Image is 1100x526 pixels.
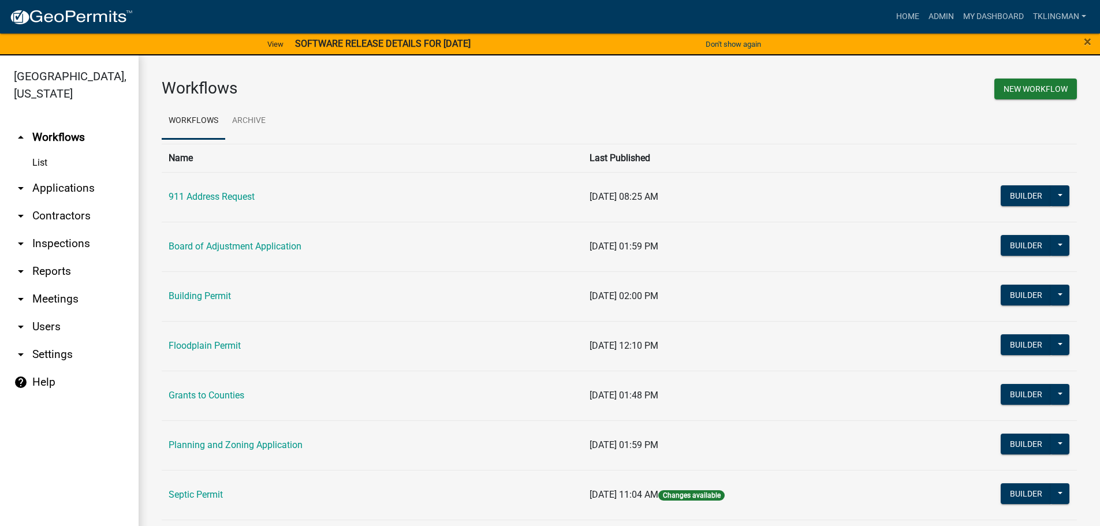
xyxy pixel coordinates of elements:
[162,103,225,140] a: Workflows
[169,390,244,401] a: Grants to Counties
[169,340,241,351] a: Floodplain Permit
[590,340,658,351] span: [DATE] 12:10 PM
[583,144,898,172] th: Last Published
[1084,33,1091,50] span: ×
[1001,185,1051,206] button: Builder
[1001,235,1051,256] button: Builder
[162,144,583,172] th: Name
[14,348,28,361] i: arrow_drop_down
[14,264,28,278] i: arrow_drop_down
[169,191,255,202] a: 911 Address Request
[14,375,28,389] i: help
[162,79,611,98] h3: Workflows
[225,103,273,140] a: Archive
[169,439,303,450] a: Planning and Zoning Application
[14,181,28,195] i: arrow_drop_down
[658,490,724,501] span: Changes available
[14,130,28,144] i: arrow_drop_up
[959,6,1028,28] a: My Dashboard
[14,292,28,306] i: arrow_drop_down
[263,35,288,54] a: View
[1001,334,1051,355] button: Builder
[590,290,658,301] span: [DATE] 02:00 PM
[1001,483,1051,504] button: Builder
[1001,434,1051,454] button: Builder
[1084,35,1091,49] button: Close
[169,489,223,500] a: Septic Permit
[924,6,959,28] a: Admin
[295,38,471,49] strong: SOFTWARE RELEASE DETAILS FOR [DATE]
[1028,6,1091,28] a: tklingman
[14,320,28,334] i: arrow_drop_down
[169,241,301,252] a: Board of Adjustment Application
[1001,384,1051,405] button: Builder
[1001,285,1051,305] button: Builder
[590,191,658,202] span: [DATE] 08:25 AM
[14,237,28,251] i: arrow_drop_down
[14,209,28,223] i: arrow_drop_down
[701,35,766,54] button: Don't show again
[590,439,658,450] span: [DATE] 01:59 PM
[994,79,1077,99] button: New Workflow
[590,489,658,500] span: [DATE] 11:04 AM
[169,290,231,301] a: Building Permit
[892,6,924,28] a: Home
[590,390,658,401] span: [DATE] 01:48 PM
[590,241,658,252] span: [DATE] 01:59 PM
